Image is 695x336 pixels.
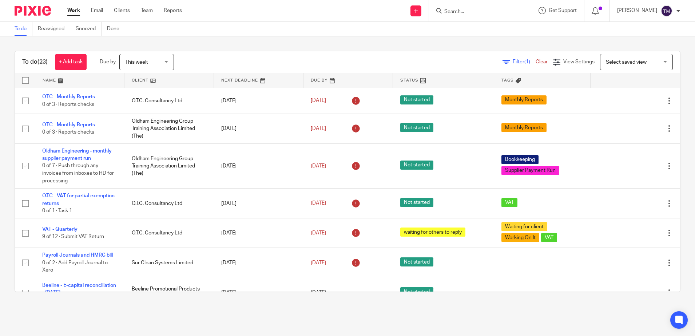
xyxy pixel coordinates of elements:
[400,228,465,237] span: waiting for others to reply
[501,222,547,231] span: Waiting for client
[124,218,214,248] td: O.T.C. Consultancy Ltd
[311,290,326,295] span: [DATE]
[42,234,104,240] span: 9 of 12 · Submit VAT Return
[501,198,517,207] span: VAT
[42,227,78,232] a: VAT - Quarterly
[42,102,94,107] span: 0 of 3 · Reports checks
[42,253,113,258] a: Payroll Journals and HMRC bill
[42,149,112,161] a: Oldham Engineering - monthly supplier payment run
[141,7,153,14] a: Team
[536,59,548,64] a: Clear
[114,7,130,14] a: Clients
[15,22,32,36] a: To do
[42,130,94,135] span: 0 of 3 · Reports checks
[400,161,433,170] span: Not started
[661,5,672,17] img: svg%3E
[42,208,72,213] span: 0 of 1 · Task 1
[400,95,433,104] span: Not started
[214,88,303,114] td: [DATE]
[617,7,657,14] p: [PERSON_NAME]
[311,163,326,169] span: [DATE]
[91,7,103,14] a: Email
[311,260,326,265] span: [DATE]
[311,201,326,206] span: [DATE]
[501,233,539,242] span: Working On It
[42,122,95,127] a: OTC - Monthly Reports
[501,259,583,266] div: ---
[400,257,433,266] span: Not started
[124,248,214,278] td: Sur Clean Systems Limited
[311,126,326,131] span: [DATE]
[22,58,48,66] h1: To do
[214,248,303,278] td: [DATE]
[606,60,647,65] span: Select saved view
[100,58,116,66] p: Due by
[124,278,214,308] td: Beeline Promotional Products Ltd
[400,287,433,296] span: Not started
[549,8,577,13] span: Get Support
[400,123,433,132] span: Not started
[501,95,547,104] span: Monthly Reports
[214,218,303,248] td: [DATE]
[124,189,214,218] td: O.T.C. Consultancy Ltd
[311,230,326,236] span: [DATE]
[501,123,547,132] span: Monthly Reports
[125,60,148,65] span: This week
[124,114,214,143] td: Oldham Engineering Group Training Association Limited (The)
[513,59,536,64] span: Filter
[42,163,114,183] span: 0 of 7 · Push through any invoices from inboxes to HD for processing
[124,143,214,188] td: Oldham Engineering Group Training Association Limited (The)
[214,278,303,308] td: [DATE]
[164,7,182,14] a: Reports
[311,98,326,103] span: [DATE]
[42,94,95,99] a: OTC - Monthly Reports
[501,289,583,296] div: ---
[55,54,87,70] a: + Add task
[400,198,433,207] span: Not started
[214,114,303,143] td: [DATE]
[76,22,102,36] a: Snoozed
[67,7,80,14] a: Work
[501,155,539,164] span: Bookkeeping
[524,59,530,64] span: (1)
[501,78,514,82] span: Tags
[444,9,509,15] input: Search
[42,193,115,206] a: O.T.C - VAT for partial exemption returns
[37,59,48,65] span: (23)
[38,22,70,36] a: Reassigned
[42,283,116,295] a: Beeline - E-capital reconciliation - [DATE]
[15,6,51,16] img: Pixie
[214,189,303,218] td: [DATE]
[42,260,108,273] span: 0 of 2 · Add Payroll Journal to Xero
[501,166,559,175] span: Supplier Payment Run
[541,233,557,242] span: VAT
[214,143,303,188] td: [DATE]
[124,88,214,114] td: O.T.C. Consultancy Ltd
[107,22,125,36] a: Done
[563,59,595,64] span: View Settings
